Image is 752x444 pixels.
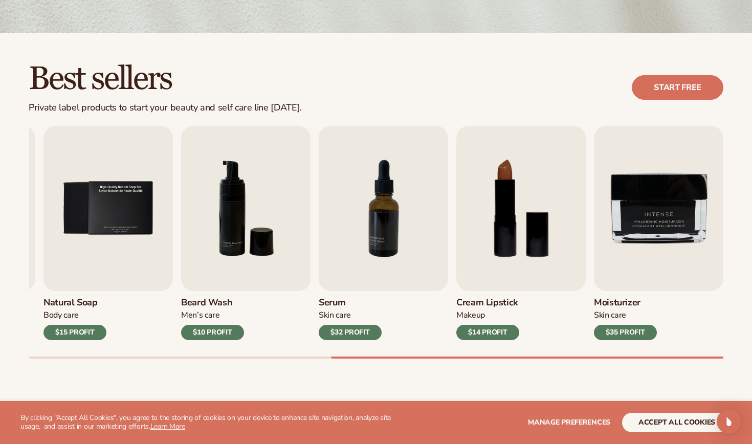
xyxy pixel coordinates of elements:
a: Start free [632,75,723,100]
a: 6 / 9 [181,126,311,340]
div: $10 PROFIT [181,325,244,340]
a: Learn More [150,421,185,431]
div: Open Intercom Messenger [717,409,741,434]
button: accept all cookies [622,413,732,432]
div: Makeup [456,310,519,321]
div: Private label products to start your beauty and self care line [DATE]. [29,102,302,114]
h3: Moisturizer [594,297,657,308]
div: $35 PROFIT [594,325,657,340]
span: Manage preferences [528,417,610,427]
a: 8 / 9 [456,126,586,340]
div: $32 PROFIT [319,325,382,340]
h2: Best sellers [29,62,302,96]
h3: Serum [319,297,382,308]
h3: Cream Lipstick [456,297,519,308]
p: By clicking "Accept All Cookies", you agree to the storing of cookies on your device to enhance s... [20,414,400,431]
div: Men’s Care [181,310,244,321]
div: Body Care [43,310,106,321]
div: Skin Care [594,310,657,321]
div: $15 PROFIT [43,325,106,340]
h3: Natural Soap [43,297,106,308]
a: 7 / 9 [319,126,448,340]
a: 5 / 9 [43,126,173,340]
button: Manage preferences [528,413,610,432]
a: 9 / 9 [594,126,723,340]
div: Skin Care [319,310,382,321]
h3: Beard Wash [181,297,244,308]
div: $14 PROFIT [456,325,519,340]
